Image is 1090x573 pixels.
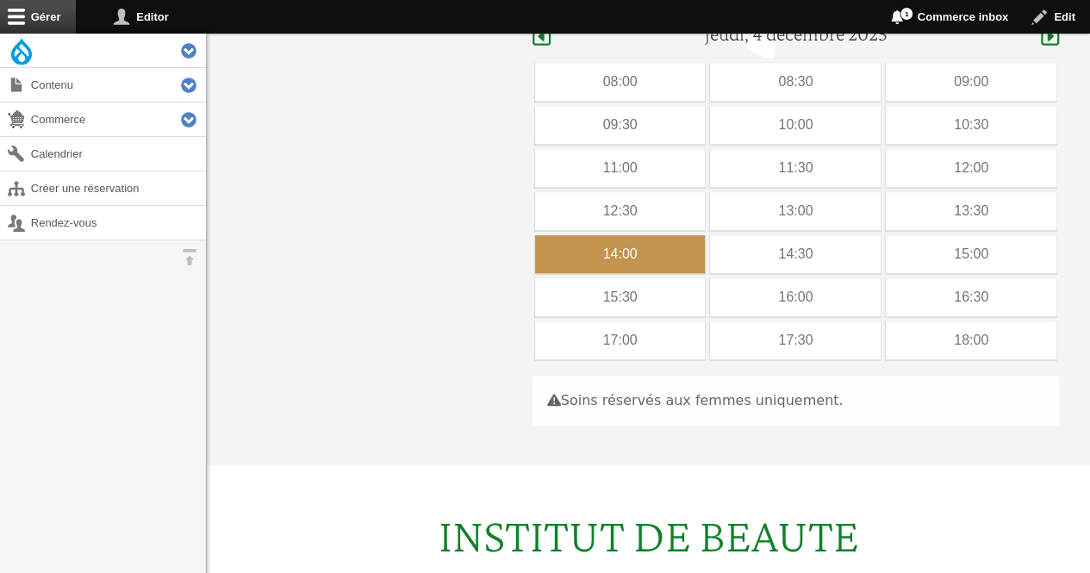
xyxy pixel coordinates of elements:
[533,376,1059,426] div: Soins réservés aux femmes uniquement.
[535,278,706,316] div: 15:30
[535,63,706,101] div: 08:00
[710,278,881,316] div: 16:00
[900,7,913,21] span: 1
[535,106,706,144] div: 09:30
[535,321,706,359] div: 17:00
[886,235,1056,273] div: 15:00
[710,63,881,101] div: 08:30
[172,240,206,274] button: Orientation horizontale
[886,278,1056,316] div: 16:30
[886,149,1056,187] div: 12:00
[710,235,881,273] div: 14:30
[704,22,887,47] h4: jeudi, 4 décembre 2025
[710,321,881,359] div: 17:30
[710,192,881,230] div: 13:00
[710,106,881,144] div: 10:00
[886,192,1056,230] div: 13:30
[535,192,706,230] div: 12:30
[535,235,706,273] div: 14:00
[710,149,881,187] div: 11:30
[886,63,1056,101] div: 09:00
[886,321,1056,359] div: 18:00
[886,106,1056,144] div: 10:30
[535,149,706,187] div: 11:00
